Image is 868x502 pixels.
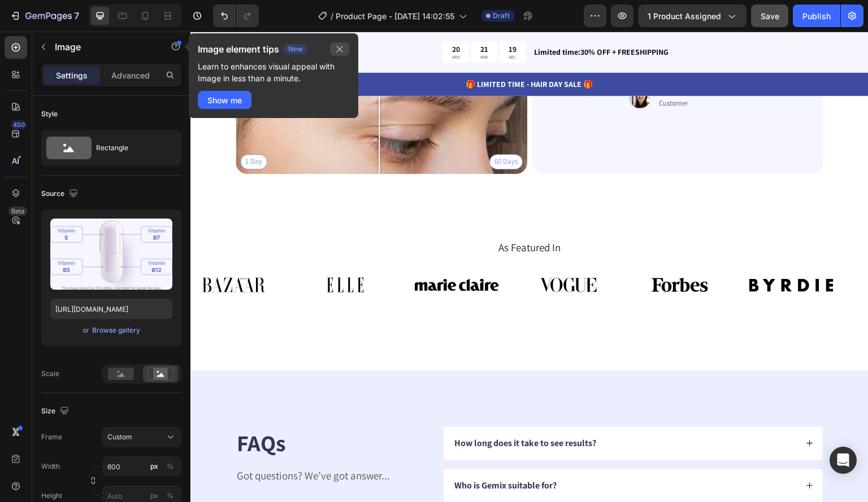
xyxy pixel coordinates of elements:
button: px [163,460,177,473]
div: % [167,461,173,472]
img: gempages_432750572815254551-2cbeeed6-194d-4cc9-b8f0-0be8b4f7b274.svg [1,238,85,269]
button: % [147,460,161,473]
img: gempages_432750572815254551-fc5a7d6b-6516-4e4f-8835-fae4fb42d90f.png [438,52,461,78]
p: Who is Gemix suitable for? [264,448,366,460]
div: Rectangle [96,135,165,161]
div: px [150,491,158,501]
label: Frame [41,432,62,442]
button: Browse gallery [92,325,141,336]
div: 60 Days [299,123,332,138]
span: Product Page - [DATE] 14:02:55 [336,10,454,22]
p: 7 [74,9,79,23]
p: How long does it take to see results? [264,406,406,418]
span: Custom [107,432,132,442]
p: Got questions? We’ve got answer... [46,437,235,451]
label: Width [41,461,60,472]
img: gempages_432750572815254551-86492abc-13d3-4402-980f-6b51aa8820c4.svg [447,238,532,269]
div: % [167,491,173,501]
p: Settings [56,69,88,81]
div: px [150,461,158,472]
div: Style [41,109,58,119]
img: preview-image [50,219,172,290]
div: Size [41,404,71,419]
button: Custom [102,427,181,447]
div: 450 [11,120,27,129]
label: Height [41,491,62,501]
p: Image [55,40,151,54]
div: Publish [802,10,831,22]
button: 1 product assigned [638,5,747,27]
img: gempages_432750572815254551-7db7d4c1-a4eb-4d04-afd4-23a978d3b6fe.svg [559,238,644,269]
button: Publish [793,5,840,27]
div: Scale [41,369,59,379]
input: px% [102,456,181,477]
span: Save [761,11,779,21]
button: 7 [5,5,84,27]
span: 1 product assigned [648,10,721,22]
button: Save [751,5,788,27]
span: Draft [493,11,510,21]
iframe: Design area [190,32,868,502]
h2: FAQs [45,395,236,427]
p: Customer [468,67,535,77]
div: Open Intercom Messenger [830,447,857,474]
img: gempages_432750572815254551-a62c7382-44b5-4b8a-b2af-4bef057d11ea.svg [224,238,309,269]
span: or [83,324,89,337]
div: Undo/Redo [213,5,259,27]
div: Source [41,186,80,202]
div: Browse gallery [92,325,140,335]
img: gempages_432750572815254551-4e3559be-fbfe-4d35-86c8-eef45ac852d3.svg [112,238,197,269]
span: / [331,10,333,22]
p: Advanced [111,69,150,81]
div: Beta [8,207,27,216]
h2: As Featured In [8,208,670,224]
img: gempages_432750572815254551-450f2634-a245-4be0-b322-741cd7897b06.svg [336,238,420,269]
input: https://example.com/image.jpg [50,299,172,319]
